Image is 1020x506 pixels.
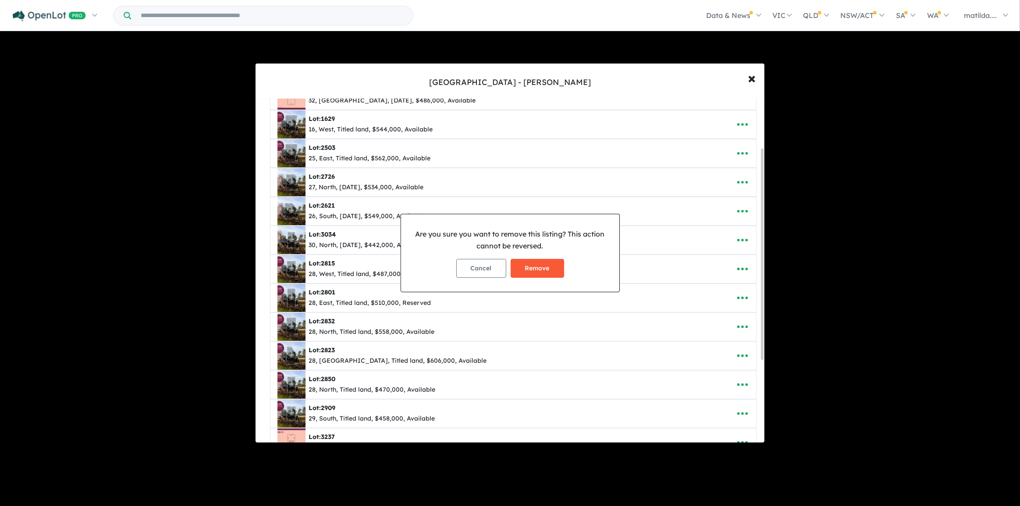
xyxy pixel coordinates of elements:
input: Try estate name, suburb, builder or developer [133,6,411,25]
button: Cancel [456,259,506,278]
span: matilda.... [964,11,997,20]
button: Remove [511,259,564,278]
img: Openlot PRO Logo White [13,11,86,21]
p: Are you sure you want to remove this listing? This action cannot be reversed. [408,228,612,252]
